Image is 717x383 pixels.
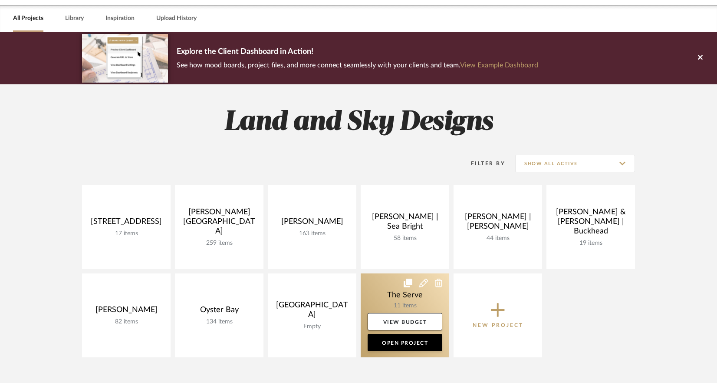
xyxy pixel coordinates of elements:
[460,235,535,242] div: 44 items
[460,212,535,235] div: [PERSON_NAME] | [PERSON_NAME]
[182,318,257,326] div: 134 items
[368,334,442,351] a: Open Project
[105,13,135,24] a: Inspiration
[89,230,164,237] div: 17 items
[89,318,164,326] div: 82 items
[368,235,442,242] div: 58 items
[177,59,538,71] p: See how mood boards, project files, and more connect seamlessly with your clients and team.
[460,159,505,168] div: Filter By
[89,217,164,230] div: [STREET_ADDRESS]
[177,45,538,59] p: Explore the Client Dashboard in Action!
[13,13,43,24] a: All Projects
[553,207,628,240] div: [PERSON_NAME] & [PERSON_NAME] | Buckhead
[156,13,197,24] a: Upload History
[454,273,542,357] button: New Project
[473,321,523,330] p: New Project
[82,34,168,82] img: d5d033c5-7b12-40c2-a960-1ecee1989c38.png
[460,62,538,69] a: View Example Dashboard
[182,207,257,240] div: [PERSON_NAME][GEOGRAPHIC_DATA]
[553,240,628,247] div: 19 items
[275,217,349,230] div: [PERSON_NAME]
[275,323,349,330] div: Empty
[182,240,257,247] div: 259 items
[368,313,442,330] a: View Budget
[89,305,164,318] div: [PERSON_NAME]
[368,212,442,235] div: [PERSON_NAME] | Sea Bright
[46,106,671,139] h2: Land and Sky Designs
[65,13,84,24] a: Library
[275,230,349,237] div: 163 items
[182,305,257,318] div: Oyster Bay
[275,300,349,323] div: [GEOGRAPHIC_DATA]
